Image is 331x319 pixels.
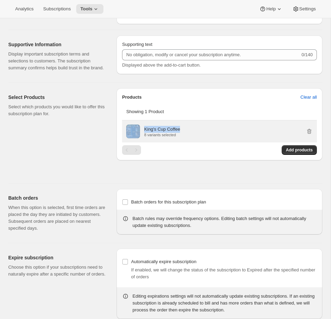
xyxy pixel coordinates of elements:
[8,204,106,232] p: When this option is selected, first time orders are placed the day they are initiated by customer...
[8,103,106,117] p: Select which products you would like to offer this subscription plan for.
[122,42,152,47] span: Supporting text
[132,293,317,313] div: Editing expirations settings will not automatically update existing subscriptions. If an existing...
[296,92,321,103] button: Clear all
[131,259,196,264] span: Automatically expire subscription
[8,51,106,71] p: Display important subscription terms and selections to customers. The subscription summary confir...
[255,4,287,14] button: Help
[132,215,317,229] div: Batch rules may override frequency options. Editing batch settings will not automatically update ...
[300,94,317,101] span: Clear all
[8,94,106,101] h2: Select Products
[122,145,141,155] nav: Pagination
[126,124,140,138] img: King's Cup Coffee
[144,133,180,137] p: 8 variants selected
[76,4,103,14] button: Tools
[8,195,106,201] h2: Batch orders
[144,126,180,133] p: King's Cup Coffee
[11,4,38,14] button: Analytics
[131,267,315,279] span: If enabled, we will change the status of the subscription to Expired after the specified number o...
[8,41,106,48] h2: Supportive Information
[286,147,313,153] span: Add products
[288,4,320,14] button: Settings
[122,94,141,101] p: Products
[122,49,300,60] input: No obligation, modify or cancel your subscription anytime.
[39,4,75,14] button: Subscriptions
[15,6,33,12] span: Analytics
[299,6,316,12] span: Settings
[282,145,317,155] button: Add products
[8,254,106,261] h2: Expire subscription
[8,264,106,278] p: Choose this option if your subscriptions need to naturally expire after a specific number of orders.
[122,62,201,68] span: Displayed above the add-to-cart button.
[126,109,164,114] span: Showing 1 Product
[80,6,92,12] span: Tools
[131,199,206,205] span: Batch orders for this subscription plan
[266,6,275,12] span: Help
[43,6,71,12] span: Subscriptions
